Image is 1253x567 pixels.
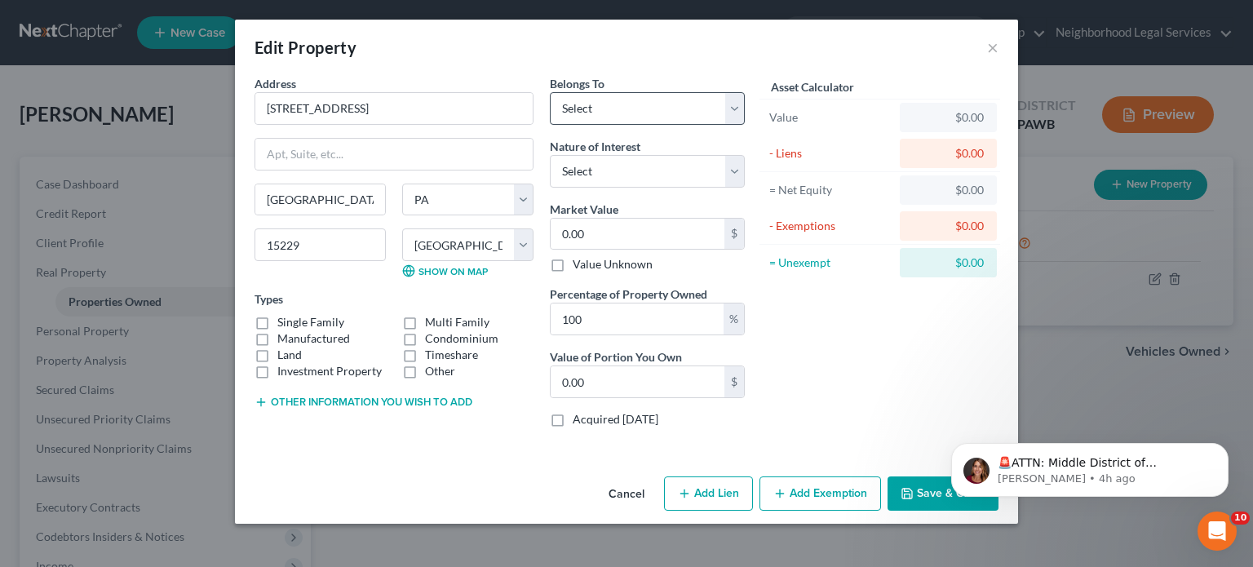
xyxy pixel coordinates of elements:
[277,330,350,347] label: Manufactured
[550,138,640,155] label: Nature of Interest
[913,218,984,234] div: $0.00
[550,201,618,218] label: Market Value
[759,476,881,511] button: Add Exemption
[277,314,344,330] label: Single Family
[888,476,998,511] button: Save & Close
[255,93,533,124] input: Enter address...
[255,77,296,91] span: Address
[1198,512,1237,551] iframe: Intercom live chat
[771,78,854,95] label: Asset Calculator
[425,330,498,347] label: Condominium
[664,476,753,511] button: Add Lien
[927,409,1253,523] iframe: Intercom notifications message
[550,77,604,91] span: Belongs To
[769,255,892,271] div: = Unexempt
[402,264,488,277] a: Show on Map
[255,139,533,170] input: Apt, Suite, etc...
[551,219,724,250] input: 0.00
[724,219,744,250] div: $
[769,145,892,162] div: - Liens
[277,363,382,379] label: Investment Property
[573,411,658,427] label: Acquired [DATE]
[769,182,892,198] div: = Net Equity
[551,303,724,334] input: 0.00
[769,218,892,234] div: - Exemptions
[987,38,998,57] button: ×
[550,286,707,303] label: Percentage of Property Owned
[1231,512,1250,525] span: 10
[255,184,385,215] input: Enter city...
[255,396,472,409] button: Other information you wish to add
[255,228,386,261] input: Enter zip...
[913,182,984,198] div: $0.00
[425,347,478,363] label: Timeshare
[425,363,455,379] label: Other
[913,145,984,162] div: $0.00
[913,109,984,126] div: $0.00
[425,314,489,330] label: Multi Family
[769,109,892,126] div: Value
[596,478,657,511] button: Cancel
[550,348,682,365] label: Value of Portion You Own
[255,36,356,59] div: Edit Property
[255,290,283,308] label: Types
[573,256,653,272] label: Value Unknown
[913,255,984,271] div: $0.00
[724,366,744,397] div: $
[724,303,744,334] div: %
[551,366,724,397] input: 0.00
[277,347,302,363] label: Land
